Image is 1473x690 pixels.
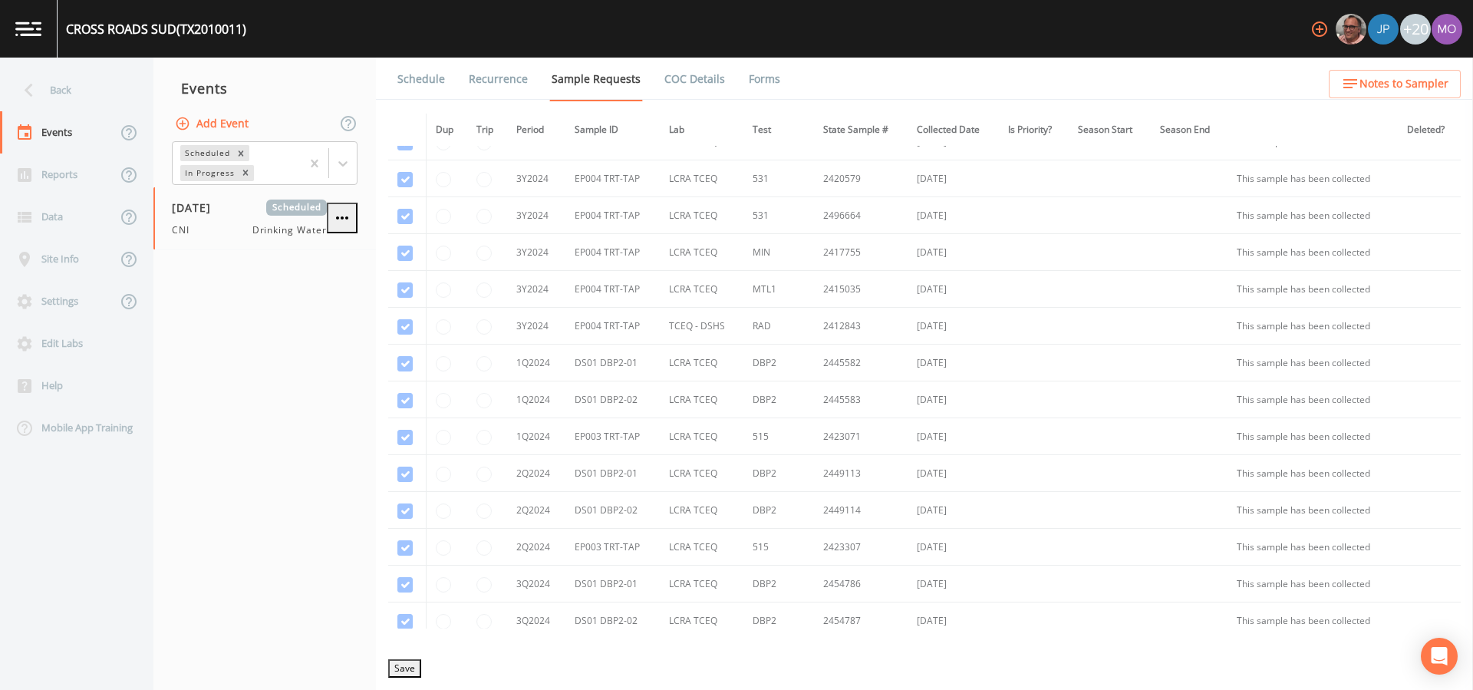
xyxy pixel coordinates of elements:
td: EP003 TRT-TAP [565,529,659,566]
a: Forms [746,58,783,101]
div: Remove Scheduled [232,145,249,161]
td: This sample has been collected [1227,234,1398,271]
td: EP003 TRT-TAP [565,418,659,455]
td: This sample has been collected [1227,381,1398,418]
td: DS01 DBP2-01 [565,345,659,381]
span: Scheduled [266,200,327,216]
td: LCRA TCEQ [660,418,743,455]
td: [DATE] [908,271,999,308]
td: [DATE] [908,308,999,345]
td: This sample has been collected [1227,418,1398,455]
td: EP004 TRT-TAP [565,308,659,345]
td: EP004 TRT-TAP [565,160,659,197]
td: MTL1 [743,271,814,308]
td: DBP2 [743,603,814,639]
td: LCRA TCEQ [660,345,743,381]
th: State Sample # [814,114,908,147]
div: CROSS ROADS SUD (TX2010011) [66,20,246,38]
td: EP004 TRT-TAP [565,234,659,271]
th: Period [507,114,565,147]
td: LCRA TCEQ [660,603,743,639]
th: Dup [427,114,467,147]
td: 2Q2024 [507,529,565,566]
td: This sample has been collected [1227,455,1398,492]
th: Trip [467,114,507,147]
td: MIN [743,234,814,271]
td: LCRA TCEQ [660,381,743,418]
td: 531 [743,197,814,234]
td: LCRA TCEQ [660,197,743,234]
td: [DATE] [908,345,999,381]
td: DBP2 [743,381,814,418]
td: 2Q2024 [507,492,565,529]
a: Recurrence [466,58,530,101]
td: [DATE] [908,603,999,639]
td: LCRA TCEQ [660,455,743,492]
td: [DATE] [908,492,999,529]
span: CNI [172,223,199,237]
th: Season Start [1069,114,1151,147]
td: 1Q2024 [507,418,565,455]
td: RAD [743,308,814,345]
td: DBP2 [743,345,814,381]
td: This sample has been collected [1227,345,1398,381]
button: Save [388,659,421,678]
td: LCRA TCEQ [660,566,743,603]
div: Joshua gere Paul [1367,14,1399,45]
td: 3Q2024 [507,566,565,603]
span: Notes to Sampler [1359,74,1448,94]
td: 2423071 [814,418,908,455]
th: Season End [1151,114,1227,147]
td: This sample has been collected [1227,160,1398,197]
td: [DATE] [908,381,999,418]
td: LCRA TCEQ [660,492,743,529]
td: This sample has been collected [1227,197,1398,234]
td: DS01 DBP2-01 [565,566,659,603]
td: EP004 TRT-TAP [565,271,659,308]
td: 515 [743,418,814,455]
td: DBP2 [743,566,814,603]
td: DS01 DBP2-02 [565,381,659,418]
div: Open Intercom Messenger [1421,638,1458,675]
th: Is Priority? [999,114,1069,147]
td: DBP2 [743,492,814,529]
span: [DATE] [172,200,222,216]
td: This sample has been collected [1227,308,1398,345]
td: 2Q2024 [507,455,565,492]
td: 3Y2024 [507,160,565,197]
td: [DATE] [908,455,999,492]
td: 1Q2024 [507,345,565,381]
td: DS01 DBP2-01 [565,455,659,492]
td: DBP2 [743,455,814,492]
th: Sample ID [565,114,659,147]
div: In Progress [180,165,237,181]
td: 2454786 [814,566,908,603]
td: DS01 DBP2-02 [565,492,659,529]
td: 3Y2024 [507,234,565,271]
td: 3Y2024 [507,308,565,345]
img: e2d790fa78825a4bb76dcb6ab311d44c [1336,14,1366,45]
span: Drinking Water [252,223,327,237]
th: Test [743,114,814,147]
td: 3Y2024 [507,271,565,308]
td: [DATE] [908,160,999,197]
td: [DATE] [908,529,999,566]
td: 3Y2024 [507,197,565,234]
td: [DATE] [908,566,999,603]
td: 1Q2024 [507,381,565,418]
td: 3Q2024 [507,603,565,639]
div: Events [153,69,376,107]
td: DS01 DBP2-02 [565,603,659,639]
td: [DATE] [908,418,999,455]
td: This sample has been collected [1227,603,1398,639]
a: [DATE]ScheduledCNIDrinking Water [153,187,376,250]
img: 41241ef155101aa6d92a04480b0d0000 [1368,14,1399,45]
td: EP004 TRT-TAP [565,197,659,234]
td: This sample has been collected [1227,566,1398,603]
td: 2445583 [814,381,908,418]
td: [DATE] [908,234,999,271]
td: 2415035 [814,271,908,308]
div: Scheduled [180,145,232,161]
td: This sample has been collected [1227,271,1398,308]
a: Sample Requests [549,58,643,101]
